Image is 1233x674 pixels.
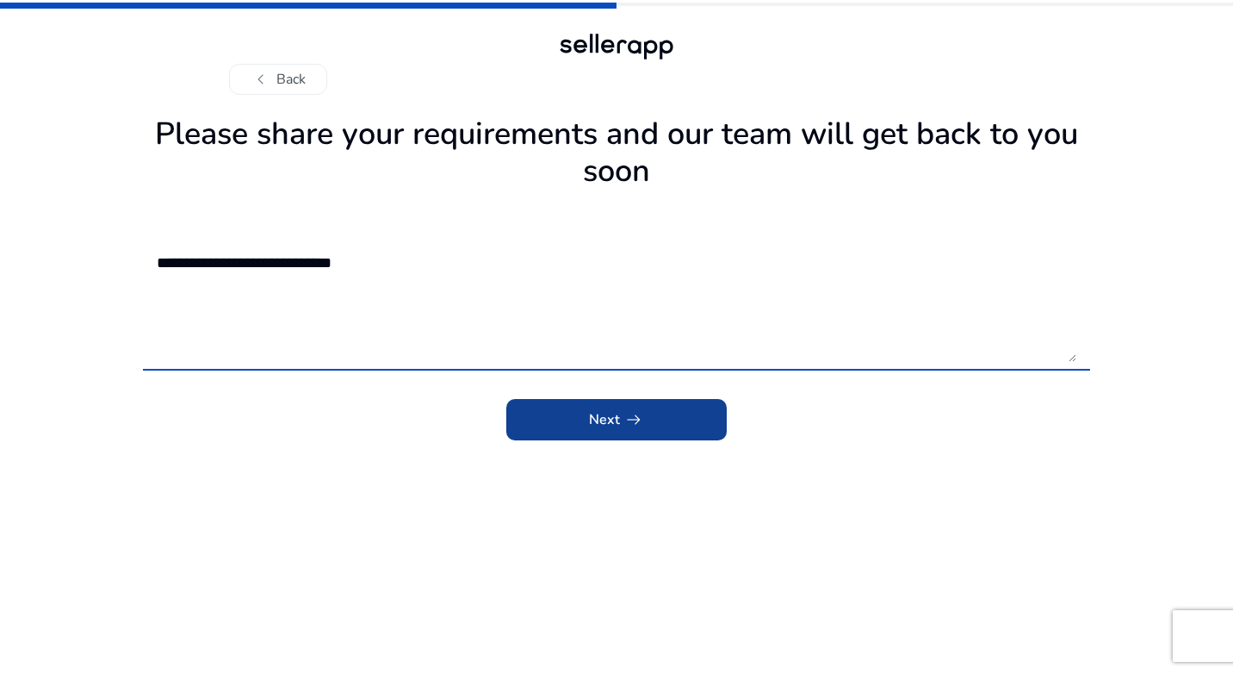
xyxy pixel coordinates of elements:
[229,64,327,95] button: chevron_leftBack
[506,399,727,440] button: Nextarrow_right_alt
[623,409,644,430] span: arrow_right_alt
[143,115,1090,190] h1: Please share your requirements and our team will get back to you soon
[589,409,644,430] span: Next
[251,69,271,90] span: chevron_left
